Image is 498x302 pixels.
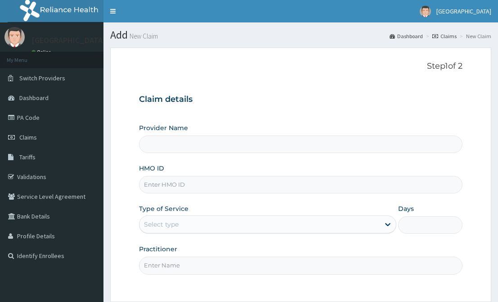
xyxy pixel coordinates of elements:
[139,204,188,213] label: Type of Service
[436,7,491,15] span: [GEOGRAPHIC_DATA]
[398,204,414,213] label: Days
[139,95,462,105] h3: Claim details
[110,29,491,41] h1: Add
[139,245,177,254] label: Practitioner
[4,27,25,47] img: User Image
[128,33,158,39] small: New Claim
[144,220,179,229] div: Select type
[139,123,188,132] label: Provider Name
[19,133,37,141] span: Claims
[139,164,164,173] label: HMO ID
[31,49,53,55] a: Online
[31,36,106,44] p: [GEOGRAPHIC_DATA]
[139,61,462,71] p: Step 1 of 2
[139,176,462,193] input: Enter HMO ID
[19,74,65,82] span: Switch Providers
[390,32,423,40] a: Dashboard
[139,257,462,274] input: Enter Name
[458,32,491,40] li: New Claim
[420,6,431,17] img: User Image
[432,32,457,40] a: Claims
[19,94,49,102] span: Dashboard
[19,153,36,161] span: Tariffs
